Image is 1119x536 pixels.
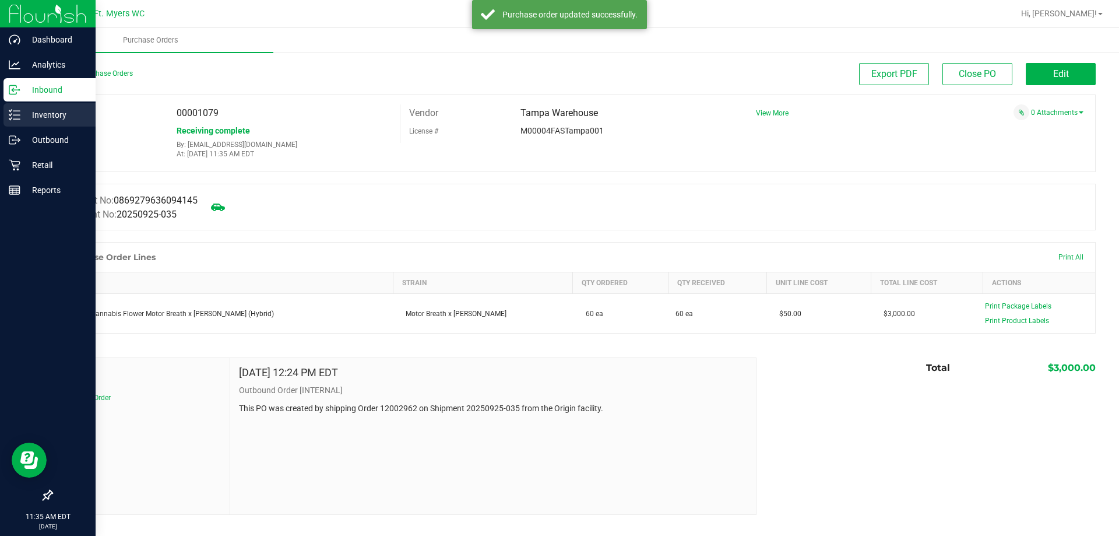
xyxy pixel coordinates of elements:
div: FT 3.5g Cannabis Flower Motor Breath x [PERSON_NAME] (Hybrid) [59,309,386,319]
span: Edit [1053,68,1069,79]
inline-svg: Reports [9,184,20,196]
span: Notes [61,367,221,381]
th: Unit Line Cost [766,272,871,294]
h1: Purchase Order Lines [64,253,156,262]
p: Inbound [20,83,90,97]
span: $3,000.00 [878,310,915,318]
p: 11:35 AM EDT [5,512,90,522]
th: Actions [983,272,1095,294]
span: Print Package Labels [985,302,1051,310]
span: Mark as not Arrived [206,195,230,219]
span: 0869279636094145 [114,195,198,206]
button: Export PDF [859,63,929,85]
span: 20250925-035 [117,209,177,220]
p: Inventory [20,108,90,122]
inline-svg: Dashboard [9,34,20,45]
p: Dashboard [20,33,90,47]
span: $50.00 [773,310,801,318]
a: View More [756,109,789,117]
inline-svg: Inventory [9,109,20,121]
a: Purchase Orders [28,28,273,52]
span: Attach a document [1014,104,1029,120]
p: Analytics [20,58,90,72]
span: Tampa Warehouse [520,107,598,118]
th: Qty Ordered [573,272,668,294]
p: [DATE] [5,522,90,531]
span: Hi, [PERSON_NAME]! [1021,9,1097,18]
a: 0 Attachments [1031,108,1083,117]
th: Total Line Cost [871,272,983,294]
span: 60 ea [580,310,603,318]
inline-svg: Inbound [9,84,20,96]
inline-svg: Analytics [9,59,20,71]
h4: [DATE] 12:24 PM EDT [239,367,338,379]
span: Total [926,362,950,373]
inline-svg: Retail [9,159,20,171]
label: Shipment No: [61,208,177,222]
span: Motor Breath x [PERSON_NAME] [400,310,506,318]
p: Reports [20,183,90,197]
iframe: Resource center [12,443,47,478]
p: By: [EMAIL_ADDRESS][DOMAIN_NAME] [177,141,391,149]
span: 60 ea [675,309,693,319]
span: Ft. Myers WC [94,9,145,19]
span: Purchase Orders [107,35,194,45]
label: License # [409,122,438,140]
th: Item [52,272,393,294]
th: Qty Received [668,272,767,294]
p: At: [DATE] 11:35 AM EDT [177,150,391,158]
label: Manifest No: [61,194,198,208]
span: Close PO [959,68,996,79]
p: This PO was created by shipping Order 12002962 on Shipment 20250925-035 from the Origin facility. [239,402,747,415]
span: 00001079 [177,107,219,118]
span: Export PDF [871,68,917,79]
span: Print All [1058,253,1083,261]
button: Edit [1026,63,1096,85]
inline-svg: Outbound [9,134,20,146]
span: M00004FASTampa001 [520,126,604,135]
th: Strain [393,272,573,294]
button: Close PO [942,63,1012,85]
span: Receiving complete [177,126,250,135]
p: Outbound Order [INTERNAL] [239,384,747,397]
div: Purchase order updated successfully. [501,9,638,20]
p: Outbound [20,133,90,147]
span: $3,000.00 [1048,362,1096,373]
p: Retail [20,158,90,172]
label: Vendor [409,104,438,122]
span: Print Product Labels [985,317,1049,325]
